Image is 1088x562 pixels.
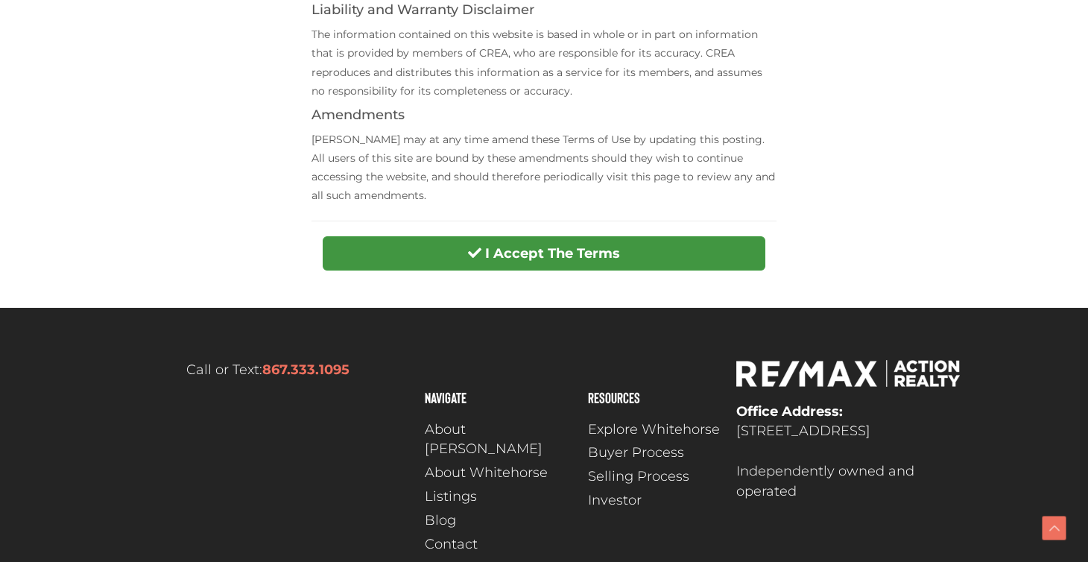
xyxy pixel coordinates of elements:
a: About [PERSON_NAME] [425,420,573,460]
button: I Accept The Terms [323,236,765,271]
a: Listings [425,487,573,507]
a: Blog [425,511,573,531]
a: Buyer Process [588,443,721,463]
strong: Office Address: [736,403,843,420]
a: Investor [588,490,721,511]
a: About Whitehorse [425,463,573,483]
h4: Liability and Warranty Disclaimer [311,3,776,18]
p: [STREET_ADDRESS] Independently owned and operated [736,402,961,502]
span: Contact [425,534,478,555]
span: About Whitehorse [425,463,548,483]
a: Contact [425,534,573,555]
span: Investor [588,490,642,511]
h4: Navigate [425,390,573,405]
a: 867.333.1095 [262,361,350,378]
strong: I Accept The Terms [485,245,619,262]
span: Selling Process [588,467,689,487]
p: Call or Text: [127,360,410,380]
a: Selling Process [588,467,721,487]
p: [PERSON_NAME] may at any time amend these Terms of Use by updating this posting. All users of thi... [311,130,776,206]
h4: Amendments [311,108,776,123]
p: The information contained on this website is based in whole or in part on information that is pro... [311,25,776,101]
span: Blog [425,511,456,531]
a: Explore Whitehorse [588,420,721,440]
h4: Resources [588,390,721,405]
span: Explore Whitehorse [588,420,720,440]
span: Buyer Process [588,443,684,463]
span: Listings [425,487,477,507]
